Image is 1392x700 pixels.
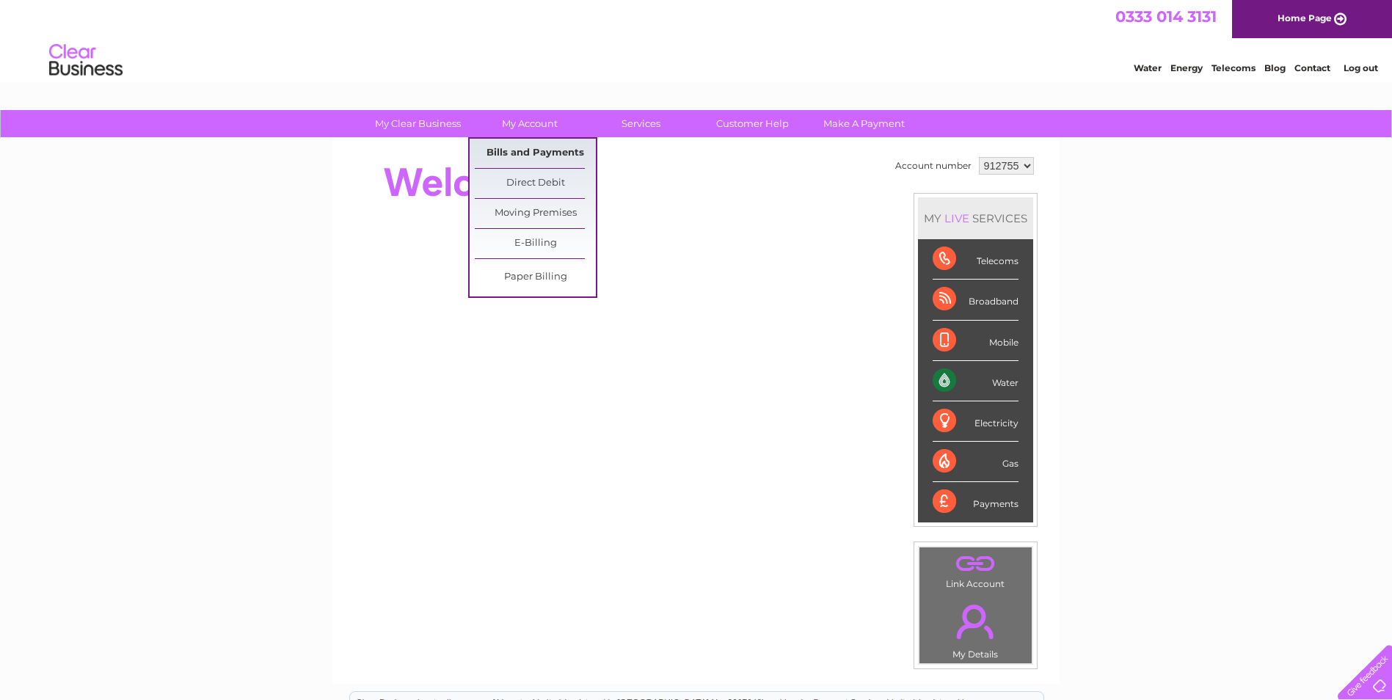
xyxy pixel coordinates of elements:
[1264,62,1286,73] a: Blog
[692,110,813,137] a: Customer Help
[1170,62,1203,73] a: Energy
[469,110,590,137] a: My Account
[923,551,1028,577] a: .
[804,110,925,137] a: Make A Payment
[1211,62,1256,73] a: Telecoms
[933,401,1019,442] div: Electricity
[923,596,1028,647] a: .
[580,110,702,137] a: Services
[350,8,1043,71] div: Clear Business is a trading name of Verastar Limited (registered in [GEOGRAPHIC_DATA] No. 3667643...
[918,197,1033,239] div: MY SERVICES
[1115,7,1217,26] a: 0333 014 3131
[933,361,1019,401] div: Water
[933,442,1019,482] div: Gas
[1294,62,1330,73] a: Contact
[1344,62,1378,73] a: Log out
[1134,62,1162,73] a: Water
[475,263,596,292] a: Paper Billing
[919,592,1032,664] td: My Details
[933,280,1019,320] div: Broadband
[919,547,1032,593] td: Link Account
[475,229,596,258] a: E-Billing
[933,482,1019,522] div: Payments
[357,110,478,137] a: My Clear Business
[933,239,1019,280] div: Telecoms
[475,169,596,198] a: Direct Debit
[941,211,972,225] div: LIVE
[892,153,975,178] td: Account number
[475,139,596,168] a: Bills and Payments
[48,38,123,83] img: logo.png
[475,199,596,228] a: Moving Premises
[933,321,1019,361] div: Mobile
